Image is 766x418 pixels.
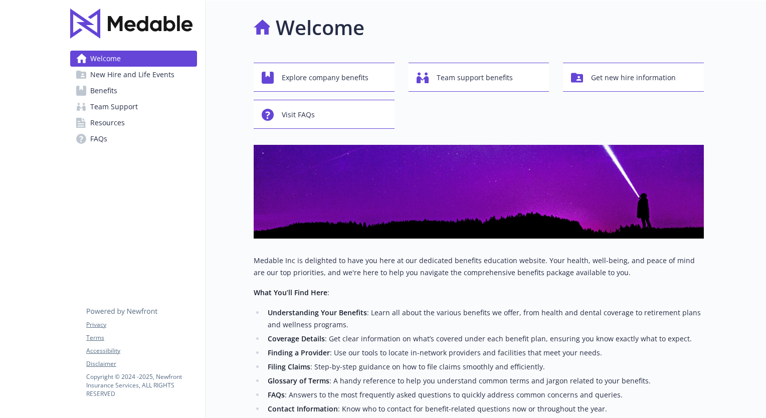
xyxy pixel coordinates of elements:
[254,255,704,279] p: Medable Inc is delighted to have you here at our dedicated benefits education website. Your healt...
[265,333,704,345] li: : Get clear information on what’s covered under each benefit plan, ensuring you know exactly what...
[70,131,197,147] a: FAQs
[268,390,285,399] strong: FAQs
[265,403,704,415] li: : Know who to contact for benefit-related questions now or throughout the year.
[268,362,310,371] strong: Filing Claims
[268,334,325,343] strong: Coverage Details
[254,100,395,129] button: Visit FAQs
[90,83,117,99] span: Benefits
[265,307,704,331] li: : Learn all about the various benefits we offer, from health and dental coverage to retirement pl...
[268,348,330,357] strong: Finding a Provider
[563,63,704,92] button: Get new hire information
[70,99,197,115] a: Team Support
[90,67,174,83] span: New Hire and Life Events
[254,287,704,299] p: :
[70,115,197,131] a: Resources
[90,99,138,115] span: Team Support
[265,375,704,387] li: : A handy reference to help you understand common terms and jargon related to your benefits.
[70,67,197,83] a: New Hire and Life Events
[268,376,329,385] strong: Glossary of Terms
[90,131,107,147] span: FAQs
[437,68,513,87] span: Team support benefits
[254,145,704,239] img: overview page banner
[265,361,704,373] li: : Step-by-step guidance on how to file claims smoothly and efficiently.
[86,346,197,355] a: Accessibility
[86,320,197,329] a: Privacy
[254,288,327,297] strong: What You’ll Find Here
[86,372,197,398] p: Copyright © 2024 - 2025 , Newfront Insurance Services, ALL RIGHTS RESERVED
[268,308,367,317] strong: Understanding Your Benefits
[591,68,676,87] span: Get new hire information
[70,51,197,67] a: Welcome
[90,115,125,131] span: Resources
[282,68,368,87] span: Explore company benefits
[268,404,338,413] strong: Contact Information
[86,333,197,342] a: Terms
[409,63,549,92] button: Team support benefits
[282,105,315,124] span: Visit FAQs
[70,83,197,99] a: Benefits
[90,51,121,67] span: Welcome
[254,63,395,92] button: Explore company benefits
[265,347,704,359] li: : Use our tools to locate in-network providers and facilities that meet your needs.
[86,359,197,368] a: Disclaimer
[265,389,704,401] li: : Answers to the most frequently asked questions to quickly address common concerns and queries.
[276,13,364,43] h1: Welcome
